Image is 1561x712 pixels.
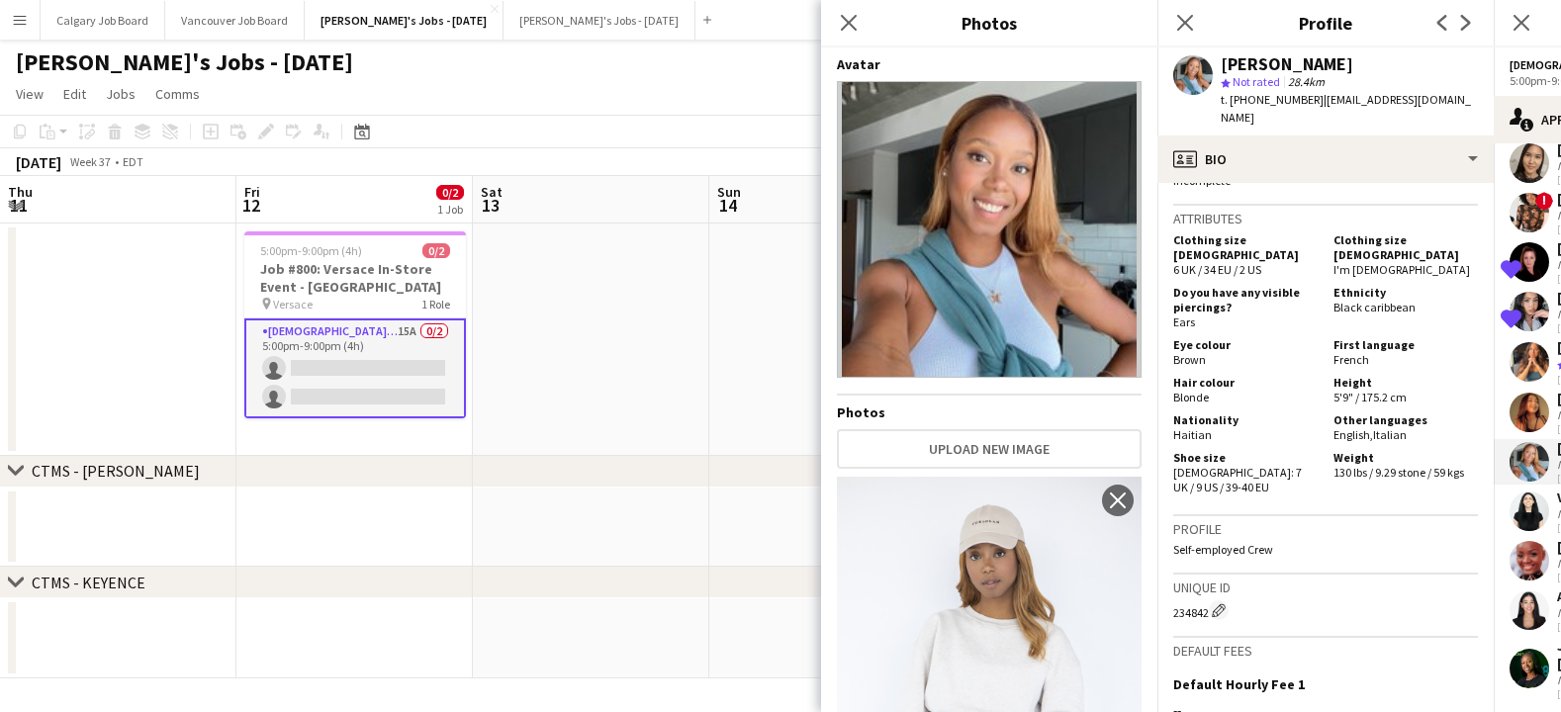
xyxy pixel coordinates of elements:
[821,10,1157,36] h3: Photos
[65,154,115,169] span: Week 37
[273,297,313,311] span: Versace
[1333,375,1478,390] h5: Height
[437,202,463,217] div: 1 Job
[1333,262,1470,277] span: I'm [DEMOGRAPHIC_DATA]
[717,183,741,201] span: Sun
[1333,232,1478,262] h5: Clothing size [DEMOGRAPHIC_DATA]
[1333,352,1369,367] span: French
[1221,92,1471,125] span: | [EMAIL_ADDRESS][DOMAIN_NAME]
[837,55,1142,73] h4: Avatar
[1173,427,1212,442] span: Haitian
[41,1,165,40] button: Calgary Job Board
[1173,450,1318,465] h5: Shoe size
[1173,337,1318,352] h5: Eye colour
[1373,427,1407,442] span: Italian
[5,194,33,217] span: 11
[1173,642,1478,660] h3: Default fees
[16,47,353,77] h1: [PERSON_NAME]'s Jobs - [DATE]
[1173,262,1261,277] span: 6 UK / 34 EU / 2 US
[1173,542,1478,557] p: Self-employed Crew
[244,260,466,296] h3: Job #800: Versace In-Store Event - [GEOGRAPHIC_DATA]
[1173,352,1206,367] span: Brown
[421,297,450,311] span: 1 Role
[1173,600,1478,620] div: 234842
[305,1,504,40] button: [PERSON_NAME]'s Jobs - [DATE]
[1173,520,1478,538] h3: Profile
[123,154,143,169] div: EDT
[837,429,1142,469] button: Upload new image
[8,183,33,201] span: Thu
[1221,92,1324,107] span: t. [PHONE_NUMBER]
[1173,314,1195,329] span: Ears
[244,318,466,418] app-card-role: [DEMOGRAPHIC_DATA] Servers15A0/25:00pm-9:00pm (4h)
[55,81,94,107] a: Edit
[1333,412,1478,427] h5: Other languages
[244,183,260,201] span: Fri
[837,81,1142,378] img: Crew avatar
[1333,390,1407,404] span: 5'9" / 175.2 cm
[1157,135,1494,183] div: Bio
[714,194,741,217] span: 14
[1173,390,1209,404] span: Blonde
[98,81,143,107] a: Jobs
[837,403,1142,421] h4: Photos
[1173,412,1318,427] h5: Nationality
[32,573,145,592] div: CTMS - KEYENCE
[436,185,464,200] span: 0/2
[1535,192,1553,210] span: !
[1157,10,1494,36] h3: Profile
[1173,465,1302,494] span: [DEMOGRAPHIC_DATA]: 7 UK / 9 US / 39-40 EU
[1333,285,1478,300] h5: Ethnicity
[1233,74,1280,89] span: Not rated
[1173,675,1305,693] h3: Default Hourly Fee 1
[1173,210,1478,227] h3: Attributes
[1173,375,1318,390] h5: Hair colour
[63,85,86,103] span: Edit
[16,85,44,103] span: View
[8,81,51,107] a: View
[1333,450,1478,465] h5: Weight
[165,1,305,40] button: Vancouver Job Board
[478,194,503,217] span: 13
[1284,74,1329,89] span: 28.4km
[241,194,260,217] span: 12
[1333,465,1464,480] span: 130 lbs / 9.29 stone / 59 kgs
[260,243,362,258] span: 5:00pm-9:00pm (4h)
[155,85,200,103] span: Comms
[481,183,503,201] span: Sat
[1173,285,1318,314] h5: Do you have any visible piercings?
[504,1,695,40] button: [PERSON_NAME]'s Jobs - [DATE]
[1221,55,1353,73] div: [PERSON_NAME]
[147,81,208,107] a: Comms
[244,231,466,418] app-job-card: 5:00pm-9:00pm (4h)0/2Job #800: Versace In-Store Event - [GEOGRAPHIC_DATA] Versace1 Role[DEMOGRAPH...
[1173,578,1478,596] h3: Unique ID
[422,243,450,258] span: 0/2
[106,85,136,103] span: Jobs
[1333,300,1416,314] span: Black caribbean
[1333,337,1478,352] h5: First language
[32,461,200,481] div: CTMS - [PERSON_NAME]
[1333,427,1373,442] span: English ,
[1173,232,1318,262] h5: Clothing size [DEMOGRAPHIC_DATA]
[16,152,61,172] div: [DATE]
